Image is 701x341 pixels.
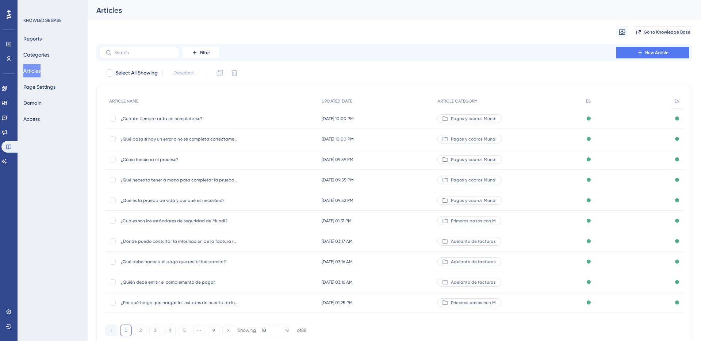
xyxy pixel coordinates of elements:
div: Showing [238,327,256,334]
span: Pagos y cobros Mundi [451,136,497,142]
button: Page Settings [23,80,55,93]
span: [DATE] 01:31 PM [322,218,352,224]
span: [DATE] 09:52 PM [322,198,353,203]
span: Pagos y cobros Mundi [451,198,497,203]
button: Deselect [167,66,200,80]
span: Adelanto de facturas [451,279,496,285]
span: ¿Quién debe emitir el complemento de pago? [121,279,238,285]
span: New Article [645,50,669,55]
span: ¿Por qué tengo que cargar los estados de cuenta de los últimos 3 meses para recibir una oferta de... [121,300,238,306]
button: 2 [135,325,146,336]
button: New Article [616,47,689,58]
span: ¿Dónde puedo consultar la información de la factura relacionada? [121,238,238,244]
span: ¿Cuáles son los estándares de seguridad de Mundi? [121,218,238,224]
span: [DATE] 03:17 AM [322,238,353,244]
span: Pagos y cobros Mundi [451,116,497,122]
div: Articles [96,5,674,15]
span: ARTICLE CATEGORY [437,98,477,104]
span: ¿Qué debo hacer si el pago que recibí fue parcial? [121,259,238,265]
span: [DATE] 03:16 AM [322,279,353,285]
div: KNOWLEDGE BASE [23,18,61,23]
input: Search [114,50,173,55]
span: Go to Knowledge Base [644,29,690,35]
button: 5 [179,325,190,336]
span: Pagos y cobros Mundi [451,157,497,162]
span: [DATE] 01:25 PM [322,300,353,306]
span: UPDATED DATE [322,98,352,104]
span: ES [586,98,591,104]
button: 3 [149,325,161,336]
span: Primeros pasos con M [451,300,496,306]
span: Primeros pasos con M [451,218,496,224]
span: [DATE] 09:55 PM [322,177,354,183]
span: [DATE] 10:00 PM [322,136,354,142]
span: ARTICLE NAME [109,98,138,104]
span: Deselect [173,69,194,77]
span: [DATE] 10:00 PM [322,116,354,122]
span: ¿Qué pasa si hay un error o no se completa correctamente? [121,136,238,142]
button: Go to Knowledge Base [634,26,692,38]
span: [DATE] 03:16 AM [322,259,353,265]
span: ¿Cómo funciona el proceso? [121,157,238,162]
button: ⋯ [193,325,205,336]
span: ¿Qué necesito tener a mano para completar la prueba de vida? [121,177,238,183]
button: 1 [120,325,132,336]
span: Pagos y cobros Mundi [451,177,497,183]
span: 10 [262,327,266,333]
span: [DATE] 09:59 PM [322,157,353,162]
span: EN [674,98,679,104]
button: 9 [208,325,219,336]
button: Filter [183,47,219,58]
button: Domain [23,96,42,110]
span: Adelanto de facturas [451,238,496,244]
button: Articles [23,64,41,77]
div: of 88 [297,327,306,334]
span: ¿Cuánto tiempo tarda en completarse? [121,116,238,122]
button: Categories [23,48,49,61]
span: Adelanto de facturas [451,259,496,265]
button: 10 [262,325,291,336]
button: 4 [164,325,176,336]
button: Access [23,112,40,126]
span: Filter [200,50,210,55]
span: ¿Qué es la prueba de vida y por qué es necesario? [121,198,238,203]
span: Select All Showing [115,69,158,77]
button: Reports [23,32,42,45]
